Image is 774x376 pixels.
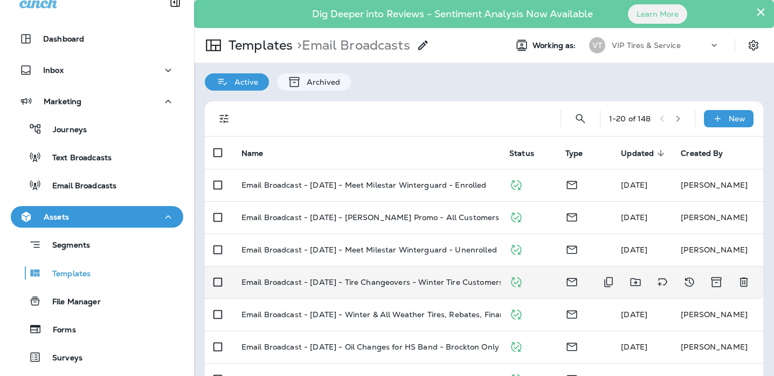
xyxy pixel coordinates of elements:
[42,181,116,192] p: Email Broadcasts
[612,41,681,50] p: VIP Tires & Service
[241,213,500,222] p: Email Broadcast - [DATE] - [PERSON_NAME] Promo - All Customers
[565,309,578,318] span: Email
[565,276,578,286] span: Email
[621,148,668,158] span: Updated
[241,278,503,286] p: Email Broadcast - [DATE] - Tire Changeovers - Winter Tire Customers
[589,37,605,53] div: VT
[509,211,523,221] span: Published
[42,125,87,135] p: Journeys
[11,318,183,340] button: Forms
[44,213,69,221] p: Assets
[11,262,183,284] button: Templates
[681,148,737,158] span: Created By
[681,149,723,158] span: Created By
[11,174,183,196] button: Email Broadcasts
[11,206,183,228] button: Assets
[621,180,647,190] span: Melinda Vorhees
[293,37,410,53] p: Email Broadcasts
[621,245,647,255] span: Melinda Vorhees
[281,12,624,16] p: Dig Deeper into Reviews - Sentiment Analysis Now Available
[509,148,548,158] span: Status
[11,146,183,168] button: Text Broadcasts
[11,91,183,112] button: Marketing
[609,114,651,123] div: 1 - 20 of 148
[621,213,647,222] span: Melinda Vorhees
[11,290,183,312] button: File Manager
[756,3,766,20] button: Close
[565,211,578,221] span: Email
[241,343,499,351] p: Email Broadcast - [DATE] - Oil Changes for HS Band - Brockton Only
[652,271,673,293] button: Add tags
[672,234,763,266] td: [PERSON_NAME]
[621,342,647,352] span: Melinda Vorhees
[565,179,578,189] span: Email
[565,149,583,158] span: Type
[241,149,264,158] span: Name
[43,66,64,74] p: Inbox
[625,271,646,293] button: Move to folder
[509,149,534,158] span: Status
[11,59,183,81] button: Inbox
[672,331,763,363] td: [PERSON_NAME]
[229,78,258,86] p: Active
[565,341,578,351] span: Email
[11,233,183,256] button: Segments
[42,353,82,364] p: Surveys
[729,114,745,123] p: New
[224,37,293,53] p: Templates
[509,244,523,254] span: Published
[509,179,523,189] span: Published
[706,271,728,293] button: Archive
[533,41,578,50] span: Working as:
[241,148,278,158] span: Name
[241,245,497,254] p: Email Broadcast - [DATE] - Meet Milestar Winterguard - Unenrolled
[672,201,763,234] td: [PERSON_NAME]
[42,153,112,163] p: Text Broadcasts
[621,149,654,158] span: Updated
[733,271,755,293] button: Delete
[42,241,90,251] p: Segments
[44,97,81,106] p: Marketing
[42,297,101,307] p: File Manager
[679,271,700,293] button: View Changelog
[509,341,523,351] span: Published
[672,298,763,331] td: [PERSON_NAME]
[11,28,183,50] button: Dashboard
[744,36,763,55] button: Settings
[565,148,597,158] span: Type
[241,310,560,319] p: Email Broadcast - [DATE] - Winter & All Weather Tires, Rebates, Financing - Enrolled
[672,169,763,201] td: [PERSON_NAME]
[42,325,76,336] p: Forms
[509,309,523,318] span: Published
[241,181,487,189] p: Email Broadcast - [DATE] - Meet Milestar Winterguard - Enrolled
[43,35,84,43] p: Dashboard
[11,118,183,140] button: Journeys
[11,346,183,368] button: Surveys
[628,4,687,24] button: Learn More
[570,108,591,129] button: Search Templates
[301,78,340,86] p: Archived
[621,310,647,319] span: Melinda Vorhees
[509,276,523,286] span: Published
[42,269,91,279] p: Templates
[598,271,619,293] button: Duplicate
[565,244,578,254] span: Email
[213,108,235,129] button: Filters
